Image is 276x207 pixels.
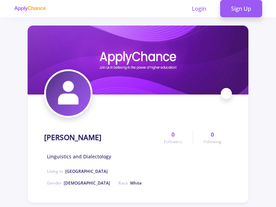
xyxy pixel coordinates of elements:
span: Race : [118,180,142,186]
span: Followers [164,139,182,145]
span: 0 [211,130,214,139]
span: Linguistics and Dialectology [47,153,111,160]
span: Gender : [47,180,110,186]
img: applychance logo text only [14,6,46,11]
a: 0Following [193,130,232,145]
a: 0Followers [154,130,193,145]
span: Living in : [47,168,108,174]
img: Muhammad Attarzadehcover image [28,26,248,95]
span: White [130,180,142,186]
span: Following [204,139,221,145]
span: [GEOGRAPHIC_DATA] [65,168,108,174]
span: [DEMOGRAPHIC_DATA] [64,180,110,186]
span: 0 [171,130,175,139]
h1: [PERSON_NAME] [44,133,101,142]
img: Muhammad Attarzadehavatar [46,71,91,116]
